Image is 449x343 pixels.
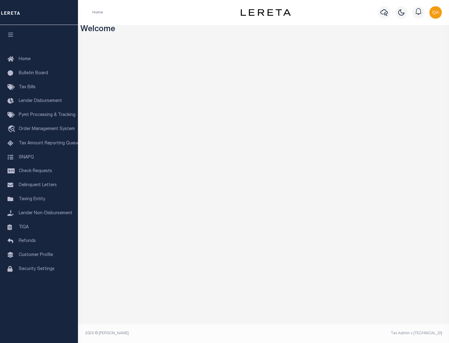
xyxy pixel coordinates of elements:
i: travel_explore [7,125,17,133]
div: 2025 © [PERSON_NAME]. [80,331,264,336]
div: Tax Admin v.[TECHNICAL_ID] [268,331,442,336]
img: svg+xml;base64,PHN2ZyB4bWxucz0iaHR0cDovL3d3dy53My5vcmcvMjAwMC9zdmciIHBvaW50ZXItZXZlbnRzPSJub25lIi... [429,6,442,19]
span: Security Settings [19,267,55,271]
span: Tax Bills [19,85,36,89]
span: Customer Profile [19,253,53,257]
img: logo-dark.svg [241,9,291,16]
span: Order Management System [19,127,75,131]
span: Taxing Entity [19,197,45,201]
span: Home [19,57,31,61]
span: TIQA [19,225,29,229]
span: Lender Non-Disbursement [19,211,72,215]
span: Tax Amount Reporting Queue [19,141,80,146]
span: Lender Disbursement [19,99,62,103]
li: Home [92,10,103,15]
span: Delinquent Letters [19,183,57,187]
span: Bulletin Board [19,71,48,75]
span: Check Requests [19,169,52,173]
span: SNAPQ [19,155,34,159]
span: Pymt Processing & Tracking [19,113,75,117]
span: Refunds [19,239,36,243]
h3: Welcome [80,25,447,35]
